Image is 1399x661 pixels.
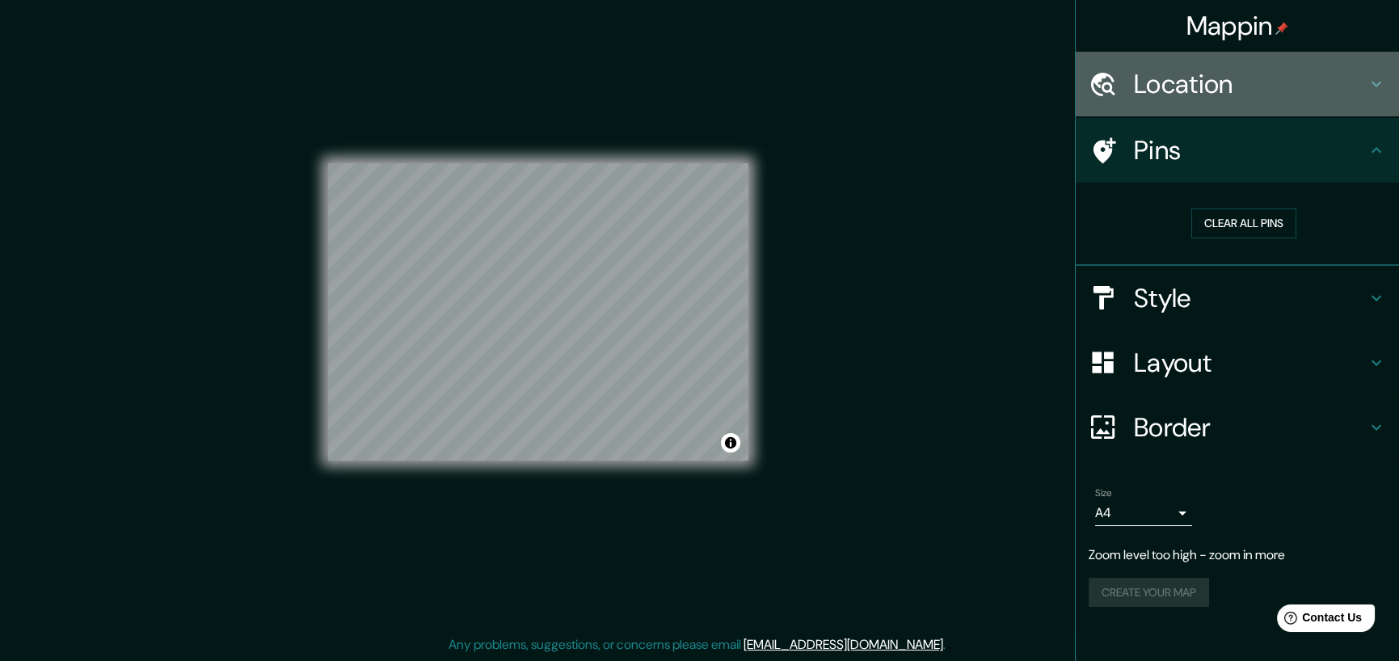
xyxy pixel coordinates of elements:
canvas: Map [328,163,748,461]
div: . [948,635,951,655]
h4: Pins [1134,134,1367,166]
div: A4 [1095,500,1192,526]
button: Clear all pins [1191,208,1296,238]
div: . [946,635,948,655]
button: Toggle attribution [721,433,740,453]
div: Border [1076,395,1399,460]
iframe: Help widget launcher [1255,598,1381,643]
h4: Location [1134,68,1367,100]
div: Location [1076,52,1399,116]
img: pin-icon.png [1275,22,1288,35]
a: [EMAIL_ADDRESS][DOMAIN_NAME] [744,636,943,653]
h4: Border [1134,411,1367,444]
p: Zoom level too high - zoom in more [1089,545,1386,565]
div: Layout [1076,330,1399,395]
div: Style [1076,266,1399,330]
div: Pins [1076,118,1399,183]
h4: Mappin [1186,10,1289,42]
label: Size [1095,486,1112,499]
p: Any problems, suggestions, or concerns please email . [449,635,946,655]
h4: Layout [1134,347,1367,379]
h4: Style [1134,282,1367,314]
